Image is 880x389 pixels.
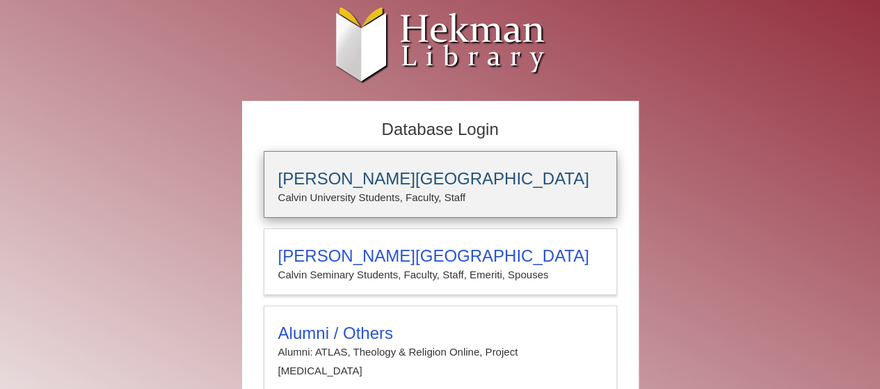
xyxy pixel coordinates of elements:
p: Calvin University Students, Faculty, Staff [278,189,602,207]
h3: Alumni / Others [278,324,602,343]
h3: [PERSON_NAME][GEOGRAPHIC_DATA] [278,169,602,189]
h2: Database Login [257,116,624,144]
summary: Alumni / OthersAlumni: ATLAS, Theology & Religion Online, Project [MEDICAL_DATA] [278,324,602,380]
a: [PERSON_NAME][GEOGRAPHIC_DATA]Calvin Seminary Students, Faculty, Staff, Emeriti, Spouses [264,228,617,295]
a: [PERSON_NAME][GEOGRAPHIC_DATA]Calvin University Students, Faculty, Staff [264,151,617,218]
p: Alumni: ATLAS, Theology & Religion Online, Project [MEDICAL_DATA] [278,343,602,380]
p: Calvin Seminary Students, Faculty, Staff, Emeriti, Spouses [278,266,602,284]
h3: [PERSON_NAME][GEOGRAPHIC_DATA] [278,246,602,266]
